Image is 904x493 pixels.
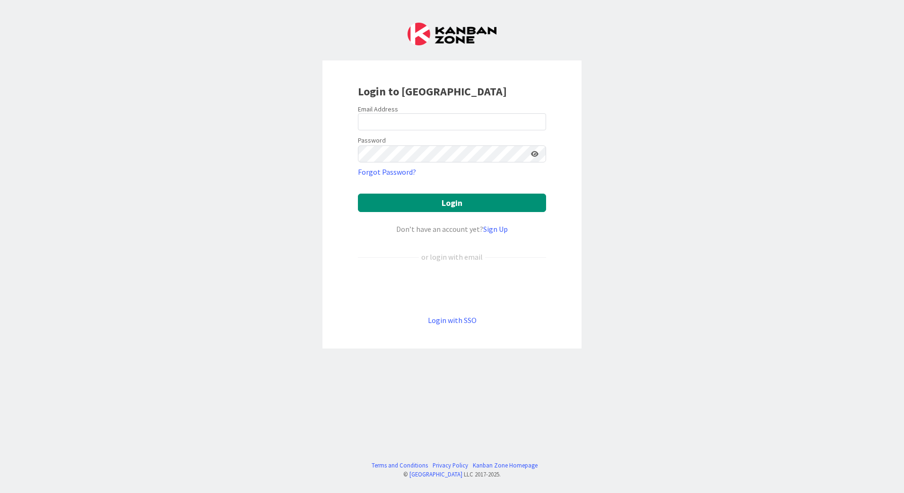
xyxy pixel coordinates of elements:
label: Password [358,136,386,145]
img: Kanban Zone [408,23,496,45]
b: Login to [GEOGRAPHIC_DATA] [358,84,507,99]
a: Privacy Policy [433,461,468,470]
a: [GEOGRAPHIC_DATA] [409,470,462,478]
a: Login with SSO [428,315,477,325]
a: Sign Up [483,224,508,234]
iframe: Knop Inloggen met Google [353,278,551,299]
div: Don’t have an account yet? [358,223,546,235]
keeper-lock: Open Keeper Popup [530,116,541,127]
div: © LLC 2017- 2025 . [367,470,538,479]
a: Forgot Password? [358,166,416,178]
div: or login with email [419,251,485,263]
button: Login [358,194,546,212]
a: Kanban Zone Homepage [473,461,538,470]
label: Email Address [358,105,398,113]
a: Terms and Conditions [372,461,428,470]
